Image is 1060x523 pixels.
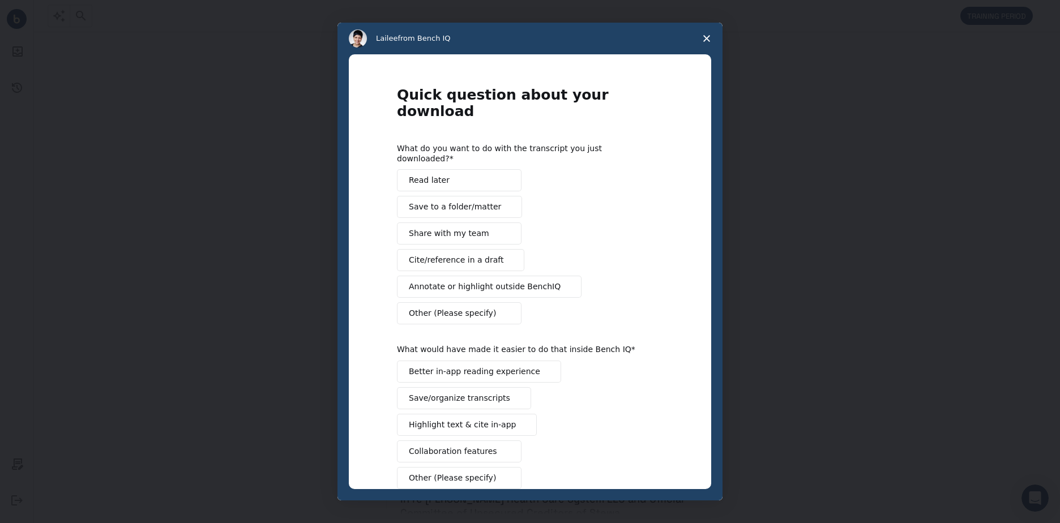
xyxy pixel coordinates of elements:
[397,440,522,462] button: Collaboration features
[409,281,561,293] span: Annotate or highlight outside BenchIQ
[397,276,582,298] button: Annotate or highlight outside BenchIQ
[409,366,540,378] span: Better in-app reading experience
[409,419,516,431] span: Highlight text & cite in-app
[397,414,537,436] button: Highlight text & cite in-app
[409,392,510,404] span: Save/organize transcripts
[409,472,496,484] span: Other (Please specify)
[409,445,497,457] span: Collaboration features
[409,254,503,266] span: Cite/reference in a draft
[397,34,450,42] span: from Bench IQ
[397,249,524,271] button: Cite/reference in a draft
[397,196,522,218] button: Save to a folder/matter
[397,387,531,409] button: Save/organize transcripts
[397,302,522,324] button: Other (Please specify)
[409,228,489,239] span: Share with my team
[349,29,367,48] img: Profile image for Lailee
[376,34,397,42] span: Lailee
[397,169,522,191] button: Read later
[397,87,663,126] h1: Quick question about your download
[397,344,646,354] div: What would have made it easier to do that inside Bench IQ
[409,307,496,319] span: Other (Please specify)
[397,143,646,164] div: What do you want to do with the transcript you just downloaded?
[397,222,522,245] button: Share with my team
[397,361,561,383] button: Better in-app reading experience
[409,174,450,186] span: Read later
[397,467,522,489] button: Other (Please specify)
[691,23,723,54] span: Close survey
[409,201,501,213] span: Save to a folder/matter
